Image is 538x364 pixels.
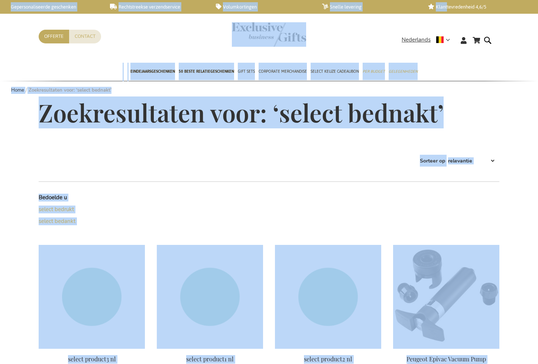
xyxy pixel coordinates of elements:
a: Per Budget [363,63,385,81]
a: Offerte [39,30,69,43]
a: Corporate Merchandise [259,63,307,81]
a: select product3 nl [39,346,145,353]
a: select bedrukt [39,206,74,213]
span: Per Budget [363,68,385,75]
a: select product2 nl [275,346,381,353]
a: Gift Sets [238,63,255,81]
a: 50 beste relatiegeschenken [179,63,234,81]
span: 50 beste relatiegeschenken [179,68,234,75]
label: Sorteer op [420,157,445,164]
dt: Bedoelde u [39,194,154,201]
span: Gelegenheden [389,68,418,75]
a: Gepersonaliseerde geschenken [4,4,98,10]
span: Select Keuze Cadeaubon [311,68,359,75]
img: Peugeot Epivac Vacuum Pump Wine/Champagne - Black [393,245,499,349]
a: Select Keuze Cadeaubon [311,63,359,81]
span: Gift Sets [238,68,255,75]
a: Volumkortingen [216,4,310,10]
a: select bedankt [39,217,75,225]
span: Nederlands [402,36,431,44]
a: Klanttevredenheid 4,6/5 [428,4,522,10]
strong: Zoekresultaten voor: ‘select bednakt’ [29,87,111,94]
a: select product2 nl [304,355,352,363]
a: store logo [232,22,269,47]
img: select product2 nl [275,245,381,349]
span: Eindejaarsgeschenken [130,68,175,75]
a: select product3 nl [68,355,116,363]
img: select product1 nl [157,245,263,349]
a: Gelegenheden [389,63,418,81]
a: Eindejaarsgeschenken [130,63,175,81]
a: Rechtstreekse verzendservice [110,4,204,10]
span: Corporate Merchandise [259,68,307,75]
span: Zoekresultaten voor: ‘select bednakt’ [39,96,444,128]
a: Snelle levering [322,4,417,10]
img: Exclusive Business gifts logo [232,22,306,47]
a: Home [11,87,24,94]
a: Peugeot Epivac Vacuum Pump Wine/Champagne - Black [393,346,499,353]
img: select product3 nl [39,245,145,349]
a: select product1 nl [186,355,234,363]
a: Contact [69,30,101,43]
a: select product1 nl [157,346,263,353]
